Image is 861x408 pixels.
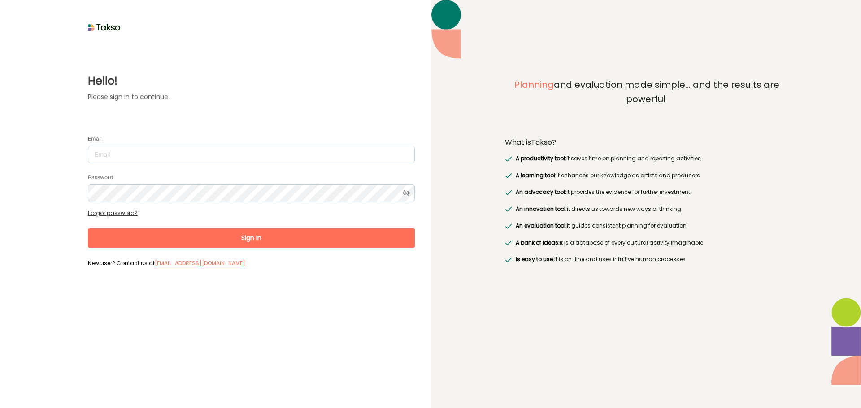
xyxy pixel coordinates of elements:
label: it is a database of every cultural activity imaginable [513,238,703,247]
label: it guides consistent planning for evaluation [513,221,686,230]
label: Please sign in to continue. [88,92,415,102]
label: and evaluation made simple... and the results are powerful [505,78,787,126]
a: Forgot password? [88,209,138,217]
label: [EMAIL_ADDRESS][DOMAIN_NAME] [155,259,245,268]
span: An advocacy tool: [516,188,566,196]
label: it provides the evidence for further investment [513,188,690,197]
span: A bank of ideas: [516,239,560,246]
input: Email [88,146,415,163]
img: greenRight [505,173,512,178]
label: it saves time on planning and reporting activities [513,154,700,163]
label: Password [88,174,113,181]
img: greenRight [505,223,512,229]
a: [EMAIL_ADDRESS][DOMAIN_NAME] [155,259,245,267]
label: Email [88,135,102,142]
button: Sign In [88,228,415,248]
label: it is on-line and uses intuitive human processes [513,255,685,264]
label: New user? Contact us at [88,259,415,267]
span: An innovation tool: [516,205,567,213]
img: greenRight [505,206,512,212]
label: Hello! [88,73,415,89]
img: greenRight [505,257,512,262]
span: An evaluation tool: [516,222,567,229]
img: greenRight [505,190,512,195]
label: it directs us towards new ways of thinking [513,205,681,214]
span: A productivity tool: [516,155,566,162]
label: it enhances our knowledge as artists and producers [513,171,700,180]
span: A learning tool: [516,172,557,179]
img: taksoLoginLogo [88,21,121,34]
span: Takso? [531,137,556,147]
img: greenRight [505,240,512,245]
label: What is [505,138,556,147]
img: greenRight [505,156,512,162]
span: Is easy to use: [516,255,554,263]
span: Planning [514,78,554,91]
